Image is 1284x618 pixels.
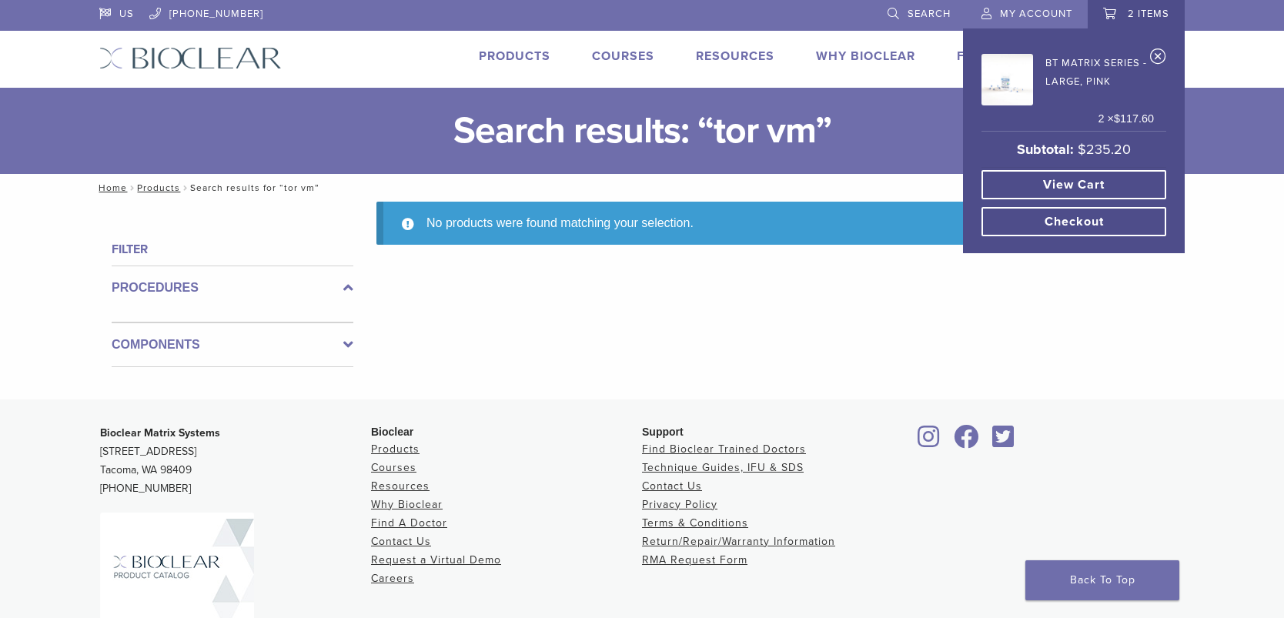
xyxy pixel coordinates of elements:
[371,572,414,585] a: Careers
[642,426,684,438] span: Support
[112,240,353,259] h4: Filter
[112,279,353,297] label: Procedures
[137,182,180,193] a: Products
[371,498,443,511] a: Why Bioclear
[100,426,220,439] strong: Bioclear Matrix Systems
[371,426,413,438] span: Bioclear
[816,48,915,64] a: Why Bioclear
[180,184,190,192] span: /
[94,182,127,193] a: Home
[642,443,806,456] a: Find Bioclear Trained Doctors
[948,434,984,449] a: Bioclear
[1017,141,1074,158] strong: Subtotal:
[99,47,282,69] img: Bioclear
[1025,560,1179,600] a: Back To Top
[908,8,951,20] span: Search
[981,170,1166,199] a: View cart
[371,443,420,456] a: Products
[88,174,1196,202] nav: Search results for “tor vm”
[100,424,371,498] p: [STREET_ADDRESS] Tacoma, WA 98409 [PHONE_NUMBER]
[696,48,774,64] a: Resources
[112,336,353,354] label: Components
[1114,112,1120,125] span: $
[913,434,945,449] a: Bioclear
[371,535,431,548] a: Contact Us
[981,207,1166,236] a: Checkout
[642,498,717,511] a: Privacy Policy
[981,49,1154,105] a: BT Matrix Series - Large, Pink
[642,516,748,529] a: Terms & Conditions
[1098,111,1154,128] span: 2 ×
[1078,141,1131,158] bdi: 235.20
[1128,8,1169,20] span: 2 items
[987,434,1019,449] a: Bioclear
[642,461,804,474] a: Technique Guides, IFU & SDS
[1000,8,1072,20] span: My Account
[127,184,137,192] span: /
[371,461,416,474] a: Courses
[957,48,1059,64] a: Find A Doctor
[592,48,654,64] a: Courses
[642,553,747,566] a: RMA Request Form
[1078,141,1086,158] span: $
[1150,48,1166,71] a: Remove BT Matrix Series - Large, Pink from cart
[479,48,550,64] a: Products
[981,54,1033,105] img: BT Matrix Series - Large, Pink
[371,516,447,529] a: Find A Doctor
[1114,112,1154,125] bdi: 117.60
[376,202,1185,245] div: No products were found matching your selection.
[371,479,430,493] a: Resources
[642,535,835,548] a: Return/Repair/Warranty Information
[642,479,702,493] a: Contact Us
[371,553,501,566] a: Request a Virtual Demo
